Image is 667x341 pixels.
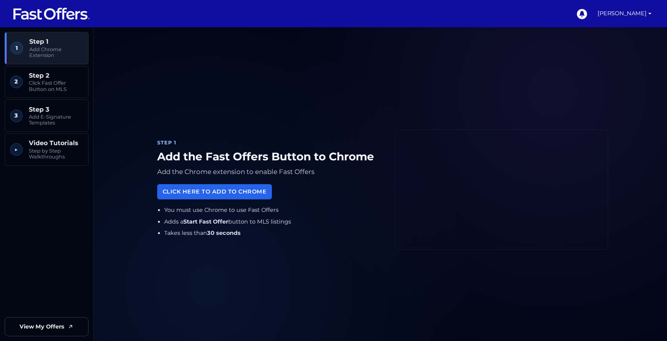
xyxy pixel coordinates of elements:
[29,46,83,59] span: Add Chrome Extension
[29,148,83,160] span: Step by Step Walkthroughs
[5,133,89,166] a: ▶︎ Video Tutorials Step by Step Walkthroughs
[157,184,272,199] a: Click Here to Add to Chrome
[29,139,83,147] span: Video Tutorials
[5,317,89,336] a: View My Offers
[157,150,382,163] h1: Add the Fast Offers Button to Chrome
[29,80,83,92] span: Click Fast Offer Button on MLS
[5,32,89,64] a: 1 Step 1 Add Chrome Extension
[5,66,89,98] a: 2 Step 2 Click Fast Offer Button on MLS
[29,114,83,126] span: Add E-Signature Templates
[164,217,383,226] li: Adds a button to MLS listings
[207,229,241,236] strong: 30 seconds
[183,218,228,225] strong: Start Fast Offer
[10,110,23,122] span: 3
[157,166,382,178] p: Add the Chrome extension to enable Fast Offers
[164,229,383,238] li: Takes less than
[29,72,83,79] span: Step 2
[164,206,383,215] li: You must use Chrome to use Fast Offers
[11,42,23,54] span: 1
[5,99,89,132] a: 3 Step 3 Add E-Signature Templates
[10,76,23,88] span: 2
[29,106,83,113] span: Step 3
[10,143,23,156] span: ▶︎
[20,322,64,331] span: View My Offers
[395,130,608,249] iframe: Fast Offers Chrome Extension
[157,139,382,147] div: Step 1
[29,38,83,45] span: Step 1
